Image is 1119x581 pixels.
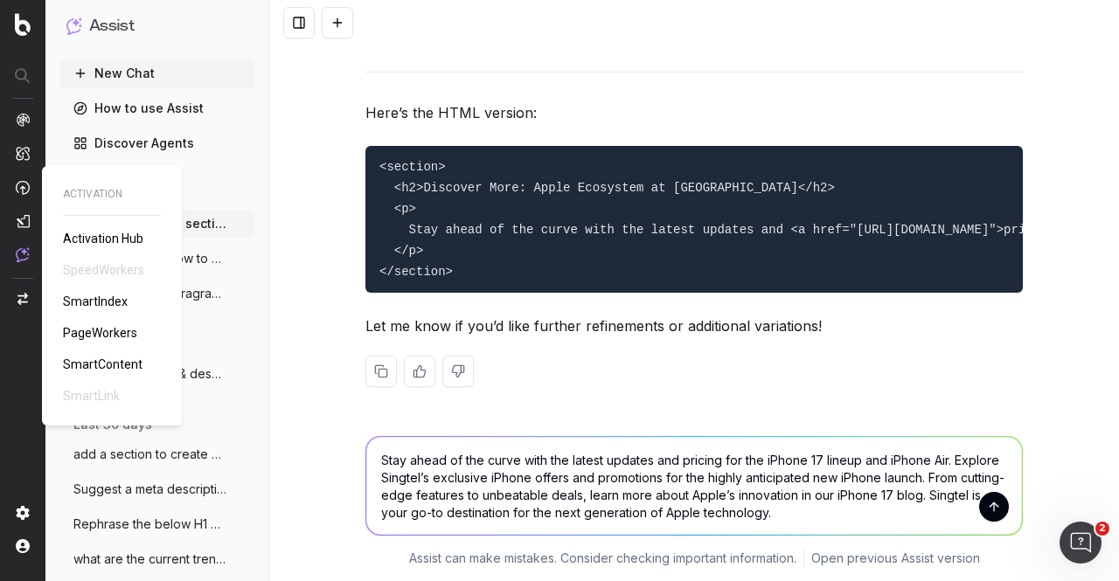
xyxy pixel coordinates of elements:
span: ACTIVATION [63,187,161,201]
button: what are the current trending keywords f [59,545,255,573]
img: Activation [16,180,30,195]
img: Switch project [17,293,28,305]
button: Suggest a meta description within 160 ch [59,475,255,503]
img: Assist [66,17,82,34]
span: what are the current trending keywords f [73,550,227,568]
img: Setting [16,506,30,520]
img: Studio [16,214,30,228]
p: Here’s the HTML version: [365,100,1023,125]
img: Assist [16,247,30,262]
button: Assist [66,14,248,38]
textarea: Stay ahead of the curve with the latest updates and pricing for the iPhone 17 lineup and iPhone A... [366,437,1022,535]
span: 2 [1095,522,1109,536]
a: How to use Assist [59,94,255,122]
a: SmartContent [63,356,149,373]
button: New Chat [59,59,255,87]
span: SmartContent [63,357,142,371]
iframe: Intercom live chat [1060,522,1102,564]
span: SmartIndex [63,294,128,308]
button: Rephrase the below H1 of our marketing p [59,510,255,538]
span: Rephrase the below H1 of our marketing p [73,515,227,533]
a: Discover Agents [59,129,255,157]
a: Activation Hub [63,230,150,247]
h1: Assist [89,14,135,38]
a: SmartIndex [63,293,135,310]
img: My account [16,539,30,553]
p: Let me know if you’d like further refinements or additional variations! [365,314,1023,338]
img: Analytics [16,113,30,127]
span: Suggest a meta description within 160 ch [73,481,227,498]
a: Open previous Assist version [811,550,980,567]
button: add a section to create an internal link [59,440,255,468]
span: Activation Hub [63,232,143,246]
img: Botify logo [15,13,31,36]
span: PageWorkers [63,326,137,340]
a: PageWorkers [63,324,144,342]
span: add a section to create an internal link [73,446,227,463]
img: Intelligence [16,146,30,161]
p: Assist can make mistakes. Consider checking important information. [409,550,796,567]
